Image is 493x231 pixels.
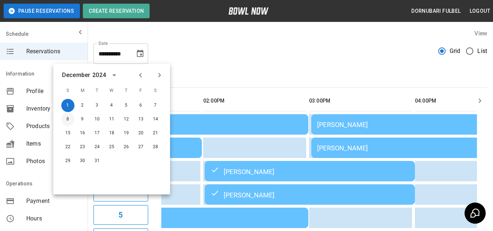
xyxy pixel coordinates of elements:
[228,7,269,15] img: logo
[105,113,118,126] button: Dec 11, 2024
[93,205,148,225] button: 5
[105,127,118,140] button: Dec 18, 2024
[26,139,82,148] span: Items
[61,84,74,98] span: S
[90,99,104,112] button: Dec 3, 2024
[76,113,89,126] button: Dec 9, 2024
[105,140,118,154] button: Dec 25, 2024
[26,214,82,223] span: Hours
[108,69,120,81] button: calendar view is open, switch to year view
[119,209,123,221] h6: 5
[153,69,166,81] button: Next month
[26,87,82,96] span: Profile
[120,99,133,112] button: Dec 5, 2024
[104,214,303,222] div: [PERSON_NAME]
[76,140,89,154] button: Dec 23, 2024
[450,47,461,55] span: Grid
[76,127,89,140] button: Dec 16, 2024
[61,140,74,154] button: Dec 22, 2024
[120,84,133,98] span: T
[120,113,133,126] button: Dec 12, 2024
[26,47,82,56] span: Reservations
[76,84,89,98] span: M
[477,47,487,55] span: List
[26,157,82,166] span: Photos
[61,99,74,112] button: Dec 1, 2024
[61,113,74,126] button: Dec 8, 2024
[203,91,306,111] th: 02:00PM
[90,154,104,168] button: Dec 31, 2024
[92,71,106,80] div: 2024
[120,140,133,154] button: Dec 26, 2024
[62,71,90,80] div: December
[309,91,412,111] th: 03:00PM
[149,99,162,112] button: Dec 7, 2024
[93,70,487,87] div: inventory tabs
[26,122,82,131] span: Products
[83,4,150,18] button: Create Reservation
[105,99,118,112] button: Dec 4, 2024
[134,113,147,126] button: Dec 13, 2024
[467,4,493,18] button: Logout
[4,4,80,18] button: Pause Reservations
[149,84,162,98] span: S
[134,99,147,112] button: Dec 6, 2024
[26,197,82,205] span: Payment
[474,30,487,37] label: View
[76,99,89,112] button: Dec 2, 2024
[61,154,74,168] button: Dec 29, 2024
[211,190,409,199] div: [PERSON_NAME]
[134,69,147,81] button: Previous month
[90,140,104,154] button: Dec 24, 2024
[105,84,118,98] span: W
[134,84,147,98] span: F
[90,127,104,140] button: Dec 17, 2024
[90,113,104,126] button: Dec 10, 2024
[149,127,162,140] button: Dec 21, 2024
[134,127,147,140] button: Dec 20, 2024
[61,127,74,140] button: Dec 15, 2024
[104,121,303,128] div: [PERSON_NAME]
[149,113,162,126] button: Dec 14, 2024
[149,140,162,154] button: Dec 28, 2024
[134,140,147,154] button: Dec 27, 2024
[90,84,104,98] span: T
[120,127,133,140] button: Dec 19, 2024
[211,167,409,176] div: [PERSON_NAME]
[26,104,82,113] span: Inventory
[133,46,147,61] button: Choose date, selected date is Dec 1, 2024
[76,154,89,168] button: Dec 30, 2024
[408,4,463,18] button: Dornubari Fulbel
